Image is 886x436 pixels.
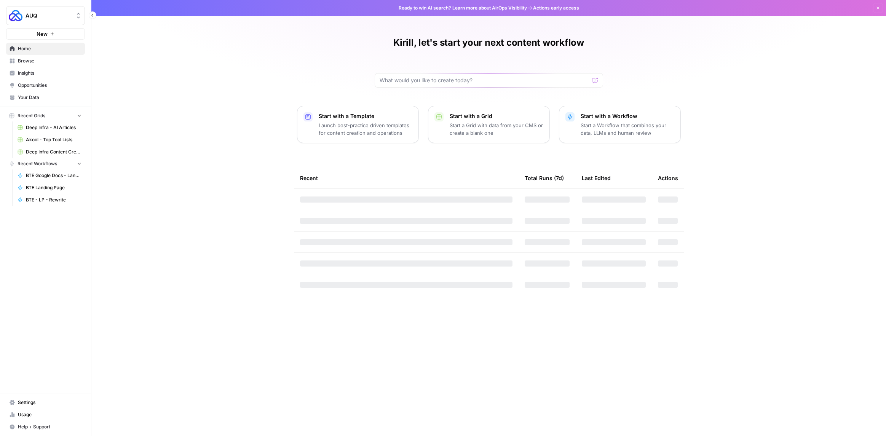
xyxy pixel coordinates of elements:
[26,184,81,191] span: BTE Landing Page
[6,91,85,104] a: Your Data
[658,168,678,188] div: Actions
[581,112,674,120] p: Start with a Workflow
[428,106,550,143] button: Start with a GridStart a Grid with data from your CMS or create a blank one
[6,110,85,121] button: Recent Grids
[380,77,589,84] input: What would you like to create today?
[18,112,45,119] span: Recent Grids
[6,79,85,91] a: Opportunities
[14,146,85,158] a: Deep Infra Content Creation
[525,168,564,188] div: Total Runs (7d)
[6,55,85,67] a: Browse
[26,136,81,143] span: Akool - Top Tool Lists
[26,172,81,179] span: BTE Google Docs - Landing Page
[6,28,85,40] button: New
[559,106,681,143] button: Start with a WorkflowStart a Workflow that combines your data, LLMs and human review
[26,124,81,131] span: Deep Infra - AI Articles
[6,67,85,79] a: Insights
[319,121,412,137] p: Launch best-practice driven templates for content creation and operations
[14,169,85,182] a: BTE Google Docs - Landing Page
[393,37,584,49] h1: Kirill, let's start your next content workflow
[18,57,81,64] span: Browse
[14,134,85,146] a: Akool - Top Tool Lists
[300,168,512,188] div: Recent
[9,9,22,22] img: AUQ Logo
[18,45,81,52] span: Home
[6,421,85,433] button: Help + Support
[14,182,85,194] a: BTE Landing Page
[6,158,85,169] button: Recent Workflows
[6,43,85,55] a: Home
[26,149,81,155] span: Deep Infra Content Creation
[26,196,81,203] span: BTE - LP - Rewrite
[6,396,85,409] a: Settings
[18,411,81,418] span: Usage
[26,12,72,19] span: AUQ
[450,112,543,120] p: Start with a Grid
[582,168,611,188] div: Last Edited
[18,94,81,101] span: Your Data
[6,409,85,421] a: Usage
[581,121,674,137] p: Start a Workflow that combines your data, LLMs and human review
[18,399,81,406] span: Settings
[18,423,81,430] span: Help + Support
[14,121,85,134] a: Deep Infra - AI Articles
[450,121,543,137] p: Start a Grid with data from your CMS or create a blank one
[18,70,81,77] span: Insights
[14,194,85,206] a: BTE - LP - Rewrite
[18,160,57,167] span: Recent Workflows
[297,106,419,143] button: Start with a TemplateLaunch best-practice driven templates for content creation and operations
[399,5,527,11] span: Ready to win AI search? about AirOps Visibility
[6,6,85,25] button: Workspace: AUQ
[533,5,579,11] span: Actions early access
[452,5,477,11] a: Learn more
[37,30,48,38] span: New
[319,112,412,120] p: Start with a Template
[18,82,81,89] span: Opportunities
